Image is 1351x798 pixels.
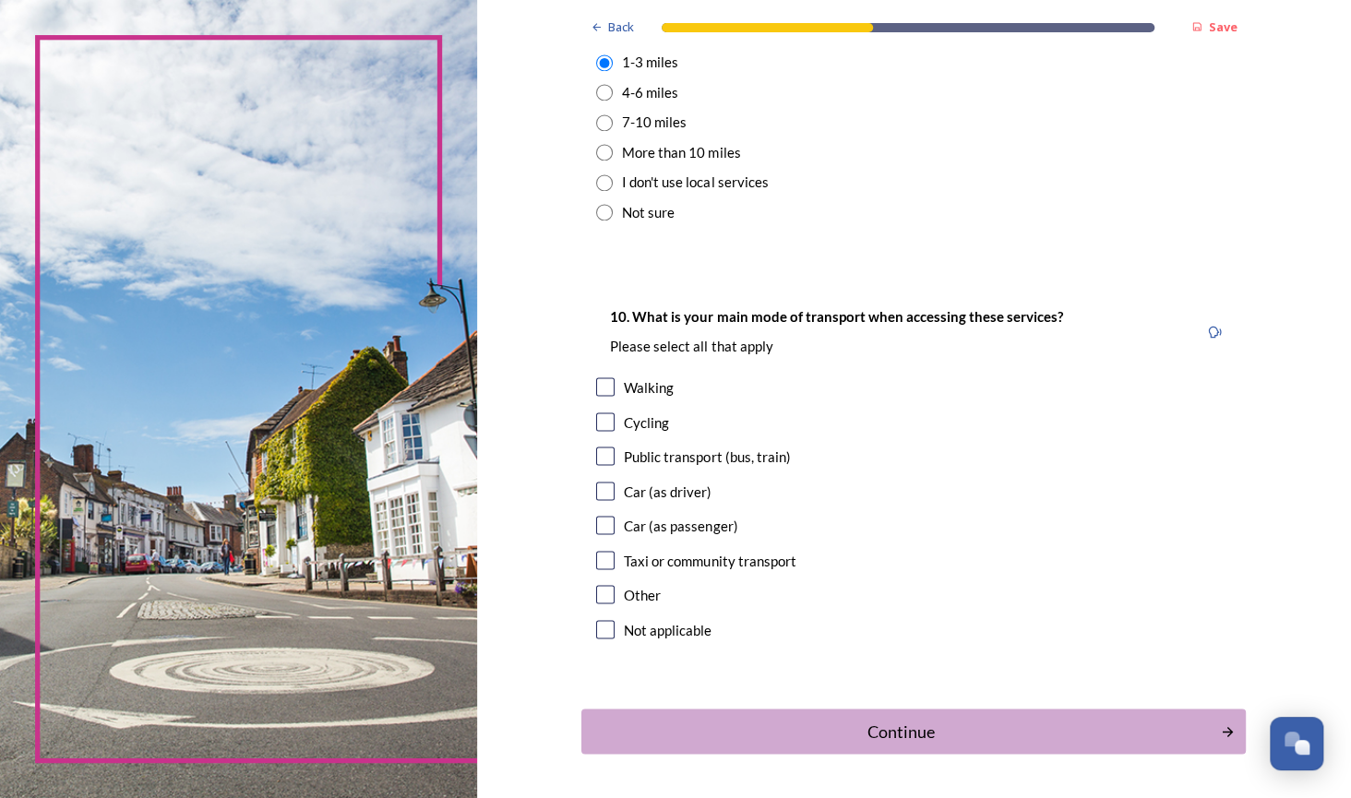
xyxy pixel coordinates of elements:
button: Open Chat [1270,717,1323,770]
div: Continue [592,719,1211,744]
div: 1-3 miles [622,52,678,73]
div: Cycling [624,411,669,433]
div: More than 10 miles [622,142,740,163]
strong: Save [1208,18,1237,35]
div: I don't use local services [622,172,768,193]
p: Please select all that apply [610,337,1062,356]
span: Back [608,18,634,36]
div: Car (as passenger) [624,515,737,536]
div: Public transport (bus, train) [624,446,790,467]
button: Continue [581,709,1246,754]
div: Other [624,584,661,605]
div: 4-6 miles [622,82,678,103]
div: 7-10 miles [622,112,687,133]
div: Taxi or community transport [624,550,795,571]
strong: 10. What is your main mode of transport when accessing these services? [610,308,1062,325]
div: Walking [624,376,674,398]
div: Not sure [622,202,675,223]
div: Not applicable [624,619,711,640]
div: Car (as driver) [624,481,711,502]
